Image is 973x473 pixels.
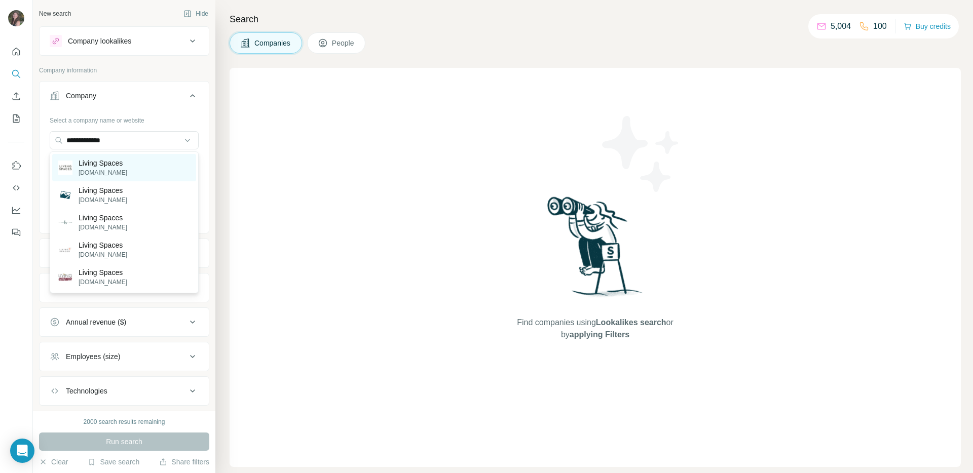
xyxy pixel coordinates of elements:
button: Buy credits [904,19,951,33]
button: Company [40,84,209,112]
div: New search [39,9,71,18]
button: Enrich CSV [8,87,24,105]
img: Living Spaces [58,220,72,224]
button: Save search [88,457,139,467]
button: Dashboard [8,201,24,219]
button: Use Surfe API [8,179,24,197]
p: Living Spaces [79,213,127,223]
div: Technologies [66,386,107,396]
p: [DOMAIN_NAME] [79,223,127,232]
h4: Search [230,12,961,26]
img: Living Spaces [58,188,72,202]
p: Living Spaces [79,240,127,250]
img: Avatar [8,10,24,26]
div: Open Intercom Messenger [10,439,34,463]
button: HQ location [40,275,209,300]
img: Surfe Illustration - Woman searching with binoculars [543,194,648,307]
p: Living Spaces [79,185,127,195]
span: applying Filters [570,330,629,339]
p: [DOMAIN_NAME] [79,250,127,259]
div: Company lookalikes [68,36,131,46]
button: Clear [39,457,68,467]
button: Quick start [8,43,24,61]
button: Employees (size) [40,344,209,369]
p: Company information [39,66,209,75]
div: Company [66,91,96,101]
span: Lookalikes search [596,318,666,327]
div: Annual revenue ($) [66,317,126,327]
button: Annual revenue ($) [40,310,209,334]
button: Technologies [40,379,209,403]
img: Living Spaces [58,270,72,284]
p: 5,004 [831,20,851,32]
button: Hide [176,6,215,21]
button: Share filters [159,457,209,467]
span: Companies [254,38,291,48]
button: Use Surfe on LinkedIn [8,156,24,175]
div: Employees (size) [66,351,120,362]
button: Search [8,65,24,83]
img: Living Spaces [58,161,72,175]
span: People [332,38,355,48]
img: Living Spaces [58,243,72,257]
div: Select a company name or website [50,112,199,125]
p: [DOMAIN_NAME] [79,168,127,177]
button: Company lookalikes [40,29,209,53]
div: 2000 search results remaining [84,417,165,426]
span: Find companies using or by [514,317,676,341]
img: Surfe Illustration - Stars [595,108,687,200]
button: Feedback [8,223,24,242]
p: [DOMAIN_NAME] [79,278,127,287]
button: My lists [8,109,24,128]
p: Living Spaces [79,267,127,278]
p: 100 [873,20,887,32]
p: [DOMAIN_NAME] [79,195,127,205]
p: Living Spaces [79,158,127,168]
button: Industry [40,241,209,265]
